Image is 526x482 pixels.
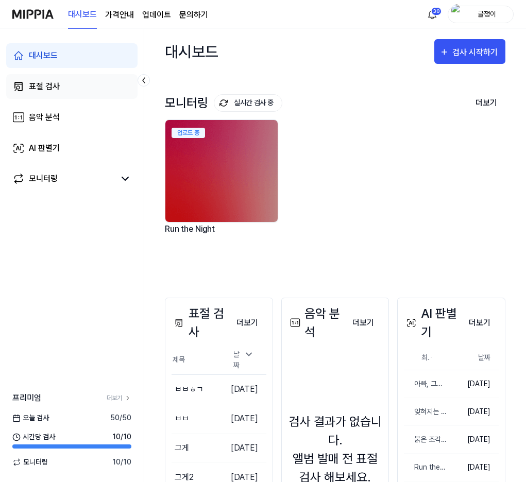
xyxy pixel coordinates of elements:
span: 프리미엄 [12,392,41,404]
a: 더보기 [344,312,382,333]
div: 모니터링 [29,173,58,185]
div: ㅂㅂㅎㄱ [175,383,203,395]
a: 음악 분석 [6,105,138,130]
div: ㅂㅂ [175,412,189,425]
span: 10 / 10 [112,432,131,442]
div: 날짜 [229,346,258,374]
div: 잊혀지는 게 두려워(Fear of Being Forgotten) [404,406,447,417]
div: 30 [431,7,442,15]
span: 모니터링 [12,457,48,468]
div: 글쟁이 [467,8,507,20]
div: 모니터링 [165,94,282,112]
a: 대시보드 [6,43,138,68]
div: 대시보드 [165,39,218,64]
div: Run the Night [404,462,447,473]
a: AI 판별기 [6,136,138,161]
a: 더보기 [461,312,499,333]
div: 붉은 조각 (A Fragment in Red) [404,434,447,445]
img: 알림 [426,8,438,21]
img: profile [451,4,464,25]
a: 더보기 [107,393,131,403]
div: 업로드 중 [172,128,205,138]
div: 음악 분석 [288,304,345,341]
div: 표절 검사 [29,80,60,93]
a: 모니터링 [12,173,115,185]
div: 검사 시작하기 [452,46,500,59]
span: 10 / 10 [112,457,131,468]
button: 더보기 [344,313,382,333]
button: 실시간 검사 중 [214,94,282,112]
a: 아빠, 그곳은 어떤가요_[PERSON_NAME] [404,370,447,398]
div: AI 판별기 [404,304,461,341]
div: Run the Night [165,222,280,249]
a: 업데이트 [142,9,171,21]
a: Run the Night [404,454,447,481]
a: 문의하기 [179,9,208,21]
td: [DATE] [221,433,266,462]
img: backgroundIamge [165,120,278,222]
td: [DATE] [447,426,499,454]
a: 붉은 조각 (A Fragment in Red) [404,426,447,453]
div: AI 판별기 [29,142,60,154]
span: 50 / 50 [110,412,131,423]
td: [DATE] [447,398,499,426]
th: 제목 [172,346,221,375]
td: [DATE] [221,404,266,433]
a: 더보기 [228,312,266,333]
div: 아빠, 그곳은 어떤가요_[PERSON_NAME] [404,378,447,389]
div: 음악 분석 [29,111,60,124]
img: monitoring Icon [219,99,228,107]
button: profile글쟁이 [448,6,514,23]
button: 알림30 [424,6,440,23]
td: [DATE] [447,370,499,398]
a: 표절 검사 [6,74,138,99]
button: 가격안내 [105,9,134,21]
button: 더보기 [461,313,499,333]
a: 대시보드 [68,1,97,29]
div: 그게 [175,442,189,454]
div: 대시보드 [29,49,58,62]
div: 표절 검사 [172,304,228,341]
td: [DATE] [221,374,266,404]
span: 시간당 검사 [12,432,55,442]
td: [DATE] [447,454,499,481]
th: 날짜 [447,346,499,370]
button: 더보기 [467,92,505,114]
button: 검사 시작하기 [434,39,505,64]
span: 오늘 검사 [12,412,49,423]
button: 더보기 [228,313,266,333]
a: 잊혀지는 게 두려워(Fear of Being Forgotten) [404,398,447,425]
